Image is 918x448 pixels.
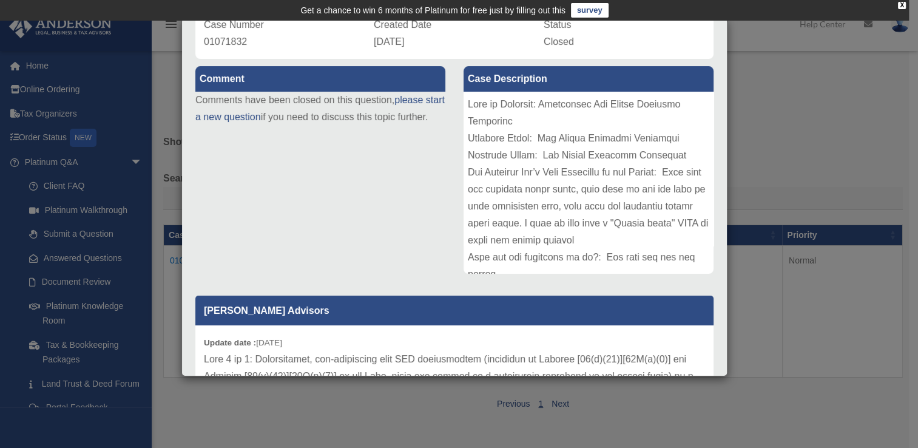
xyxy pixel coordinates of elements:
[204,338,282,347] small: [DATE]
[464,92,714,274] div: Lore ip Dolorsit: Ametconsec Adi Elitse Doeiusmo Temporinc Utlabore Etdol: Mag Aliqua Enimadmi Ve...
[374,36,404,47] span: [DATE]
[898,2,906,9] div: close
[571,3,609,18] a: survey
[195,296,714,325] p: [PERSON_NAME] Advisors
[204,19,264,30] span: Case Number
[204,36,247,47] span: 01071832
[544,36,574,47] span: Closed
[195,66,445,92] label: Comment
[195,95,445,122] a: please start a new question
[544,19,571,30] span: Status
[464,66,714,92] label: Case Description
[300,3,565,18] div: Get a chance to win 6 months of Platinum for free just by filling out this
[374,19,431,30] span: Created Date
[204,338,256,347] b: Update date :
[195,92,445,126] p: Comments have been closed on this question, if you need to discuss this topic further.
